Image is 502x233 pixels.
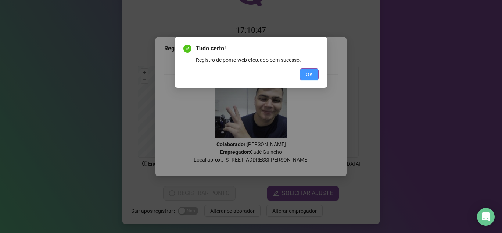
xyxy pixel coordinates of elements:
[196,56,319,64] div: Registro de ponto web efetuado com sucesso.
[196,44,319,53] span: Tudo certo!
[306,70,313,78] span: OK
[477,208,495,226] div: Open Intercom Messenger
[300,68,319,80] button: OK
[183,45,191,53] span: check-circle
